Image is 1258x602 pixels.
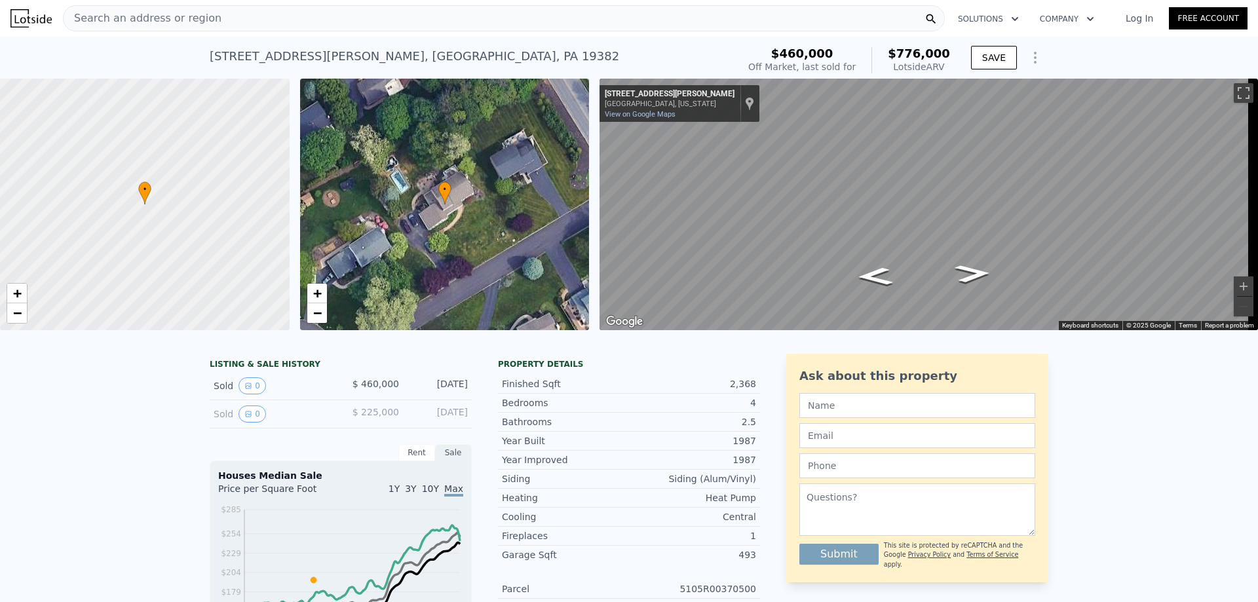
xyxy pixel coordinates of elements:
[629,453,756,466] div: 1987
[629,510,756,523] div: Central
[410,405,468,423] div: [DATE]
[1205,322,1254,329] a: Report a problem
[7,284,27,303] a: Zoom in
[435,444,472,461] div: Sale
[218,469,463,482] div: Houses Median Sale
[603,313,646,330] img: Google
[307,303,327,323] a: Zoom out
[629,396,756,409] div: 4
[502,453,629,466] div: Year Improved
[1179,322,1197,329] a: Terms (opens in new tab)
[353,379,399,389] span: $ 460,000
[600,79,1258,330] div: Street View
[13,305,22,321] span: −
[966,551,1018,558] a: Terms of Service
[1169,7,1248,29] a: Free Account
[410,377,468,394] div: [DATE]
[502,396,629,409] div: Bedrooms
[502,472,629,485] div: Siding
[629,582,756,595] div: 5105R00370500
[307,284,327,303] a: Zoom in
[1126,322,1171,329] span: © 2025 Google
[629,472,756,485] div: Siding (Alum/Vinyl)
[745,96,754,111] a: Show location on map
[605,100,734,108] div: [GEOGRAPHIC_DATA], [US_STATE]
[438,183,451,195] span: •
[502,434,629,447] div: Year Built
[1022,45,1048,71] button: Show Options
[221,505,241,514] tspan: $285
[1234,297,1253,316] button: Zoom out
[138,183,151,195] span: •
[438,181,451,204] div: •
[629,529,756,542] div: 1
[498,359,760,369] div: Property details
[138,181,151,204] div: •
[422,483,439,494] span: 10Y
[600,79,1258,330] div: Map
[405,483,416,494] span: 3Y
[884,541,1035,569] div: This site is protected by reCAPTCHA and the Google and apply.
[210,47,619,66] div: [STREET_ADDRESS][PERSON_NAME] , [GEOGRAPHIC_DATA] , PA 19382
[502,415,629,428] div: Bathrooms
[629,548,756,561] div: 493
[398,444,435,461] div: Rent
[888,60,950,73] div: Lotside ARV
[748,60,856,73] div: Off Market, last sold for
[238,377,266,394] button: View historical data
[1029,7,1105,31] button: Company
[629,491,756,504] div: Heat Pump
[353,407,399,417] span: $ 225,000
[799,423,1035,448] input: Email
[940,260,1006,287] path: Go Northeast, Dean Ct
[799,367,1035,385] div: Ask about this property
[629,377,756,390] div: 2,368
[799,393,1035,418] input: Name
[502,491,629,504] div: Heating
[1110,12,1169,25] a: Log In
[214,377,330,394] div: Sold
[218,482,341,503] div: Price per Square Foot
[947,7,1029,31] button: Solutions
[842,263,908,290] path: Go Southwest, Dean Ct
[629,434,756,447] div: 1987
[799,453,1035,478] input: Phone
[221,529,241,538] tspan: $254
[799,544,879,565] button: Submit
[605,110,676,119] a: View on Google Maps
[1062,321,1118,330] button: Keyboard shortcuts
[64,10,221,26] span: Search an address or region
[1234,276,1253,296] button: Zoom in
[313,285,321,301] span: +
[313,305,321,321] span: −
[502,548,629,561] div: Garage Sqft
[629,415,756,428] div: 2.5
[444,483,463,497] span: Max
[605,89,734,100] div: [STREET_ADDRESS][PERSON_NAME]
[908,551,951,558] a: Privacy Policy
[214,405,330,423] div: Sold
[13,285,22,301] span: +
[771,47,833,60] span: $460,000
[502,377,629,390] div: Finished Sqft
[210,359,472,372] div: LISTING & SALE HISTORY
[389,483,400,494] span: 1Y
[221,568,241,577] tspan: $204
[502,510,629,523] div: Cooling
[238,405,266,423] button: View historical data
[221,588,241,597] tspan: $179
[221,549,241,558] tspan: $229
[10,9,52,28] img: Lotside
[7,303,27,323] a: Zoom out
[1234,83,1253,103] button: Toggle fullscreen view
[888,47,950,60] span: $776,000
[502,529,629,542] div: Fireplaces
[971,46,1017,69] button: SAVE
[603,313,646,330] a: Open this area in Google Maps (opens a new window)
[502,582,629,595] div: Parcel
